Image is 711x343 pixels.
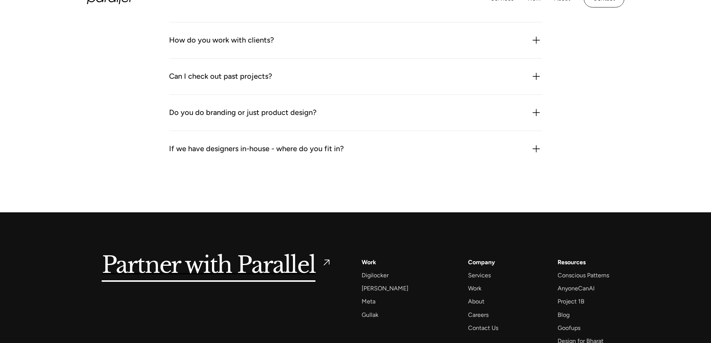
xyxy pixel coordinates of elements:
a: Contact Us [468,323,498,333]
div: If we have designers in-house - where do you fit in? [169,143,344,155]
a: Goofups [558,323,580,333]
a: About [468,296,484,306]
a: Services [468,270,491,280]
a: Work [468,283,481,293]
h5: Partner with Parallel [102,257,316,274]
a: Digilocker [362,270,389,280]
a: Conscious Patterns [558,270,609,280]
a: Project 1B [558,296,584,306]
div: Can I check out past projects? [169,71,272,82]
a: Blog [558,310,570,320]
a: Gullak [362,310,378,320]
a: Company [468,257,495,267]
a: [PERSON_NAME] [362,283,408,293]
a: Work [362,257,376,267]
a: Careers [468,310,489,320]
a: Meta [362,296,375,306]
div: Do you do branding or just product design? [169,107,316,119]
div: How do you work with clients? [169,34,274,46]
a: Partner with Parallel [102,257,332,274]
div: Resources [558,257,586,267]
a: AnyoneCanAI [558,283,595,293]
